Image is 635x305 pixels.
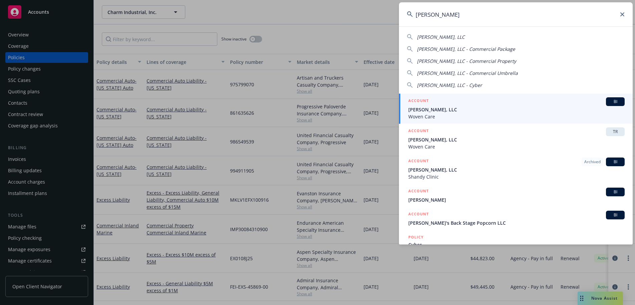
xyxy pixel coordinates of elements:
span: [PERSON_NAME] [408,196,625,203]
span: BI [609,159,622,165]
h5: ACCOUNT [408,188,429,196]
span: Cyber [408,241,625,248]
span: BI [609,212,622,218]
span: TR [609,129,622,135]
span: [PERSON_NAME], LLC - Commercial Package [417,46,515,52]
span: Woven Care [408,113,625,120]
a: ACCOUNTBI[PERSON_NAME]'s Back Stage Popcorn LLC [399,207,633,230]
h5: POLICY [408,234,424,240]
span: [PERSON_NAME], LLC [408,166,625,173]
span: BI [609,189,622,195]
span: [PERSON_NAME], LLC - Commercial Umbrella [417,70,518,76]
h5: ACCOUNT [408,211,429,219]
a: ACCOUNTBI[PERSON_NAME], LLCWoven Care [399,94,633,124]
span: [PERSON_NAME], LLC [408,106,625,113]
h5: ACCOUNT [408,158,429,166]
h5: ACCOUNT [408,127,429,135]
a: ACCOUNTTR[PERSON_NAME], LLCWoven Care [399,124,633,154]
h5: ACCOUNT [408,97,429,105]
span: Archived [584,159,601,165]
span: [PERSON_NAME], LLC - Cyber [417,82,482,88]
input: Search... [399,2,633,26]
span: [PERSON_NAME], LLC - Commercial Property [417,58,516,64]
a: POLICYCyber [399,230,633,259]
span: Shandy Clinic [408,173,625,180]
span: Woven Care [408,143,625,150]
span: [PERSON_NAME], LLC [417,34,465,40]
span: BI [609,99,622,105]
a: ACCOUNTArchivedBI[PERSON_NAME], LLCShandy Clinic [399,154,633,184]
span: [PERSON_NAME], LLC [408,136,625,143]
span: [PERSON_NAME]'s Back Stage Popcorn LLC [408,219,625,226]
a: ACCOUNTBI[PERSON_NAME] [399,184,633,207]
